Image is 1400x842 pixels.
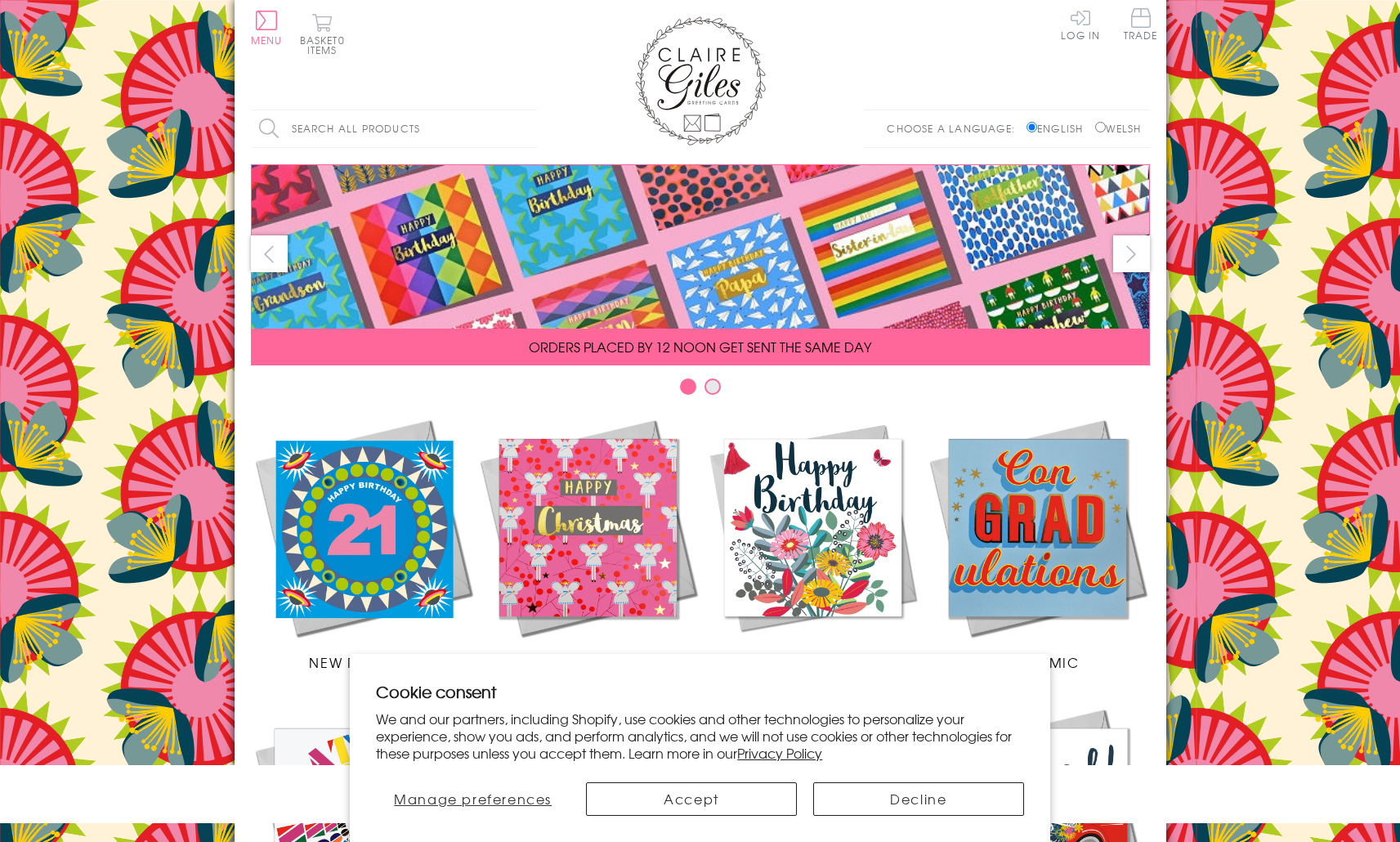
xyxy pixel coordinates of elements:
button: Carousel Page 1 (Current Slide) [680,378,696,395]
img: Claire Giles Greetings Cards [635,16,766,146]
button: next [1113,235,1150,272]
span: Menu [251,33,283,47]
button: Accept [586,782,797,816]
input: English [1027,122,1037,132]
p: Choose a language: [887,121,1023,136]
div: Carousel Pagination [251,378,1150,403]
span: ORDERS PLACED BY 12 NOON GET SENT THE SAME DAY [529,337,871,356]
a: Trade [1124,8,1158,43]
button: Decline [813,782,1024,816]
span: Trade [1124,8,1158,40]
button: Menu [251,11,283,45]
button: Manage preferences [376,782,570,816]
span: Christmas [546,652,629,672]
span: Manage preferences [394,789,552,808]
input: Search [521,110,537,147]
button: prev [251,235,288,272]
a: Birthdays [700,415,925,672]
a: Privacy Policy [737,743,822,763]
input: Welsh [1095,122,1106,132]
span: New Releases [309,652,416,672]
a: Academic [925,415,1150,672]
label: English [1027,121,1091,136]
span: 0 items [307,33,345,57]
a: Christmas [476,415,700,672]
a: New Releases [251,415,476,672]
p: We and our partners, including Shopify, use cookies and other technologies to personalize your ex... [376,710,1024,761]
label: Welsh [1095,121,1142,136]
button: Carousel Page 2 [704,378,721,395]
span: Birthdays [773,652,852,672]
input: Search all products [251,110,537,147]
button: Basket0 items [300,13,345,55]
h2: Cookie consent [376,680,1024,703]
a: Log In [1061,8,1100,40]
span: Academic [995,652,1080,672]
